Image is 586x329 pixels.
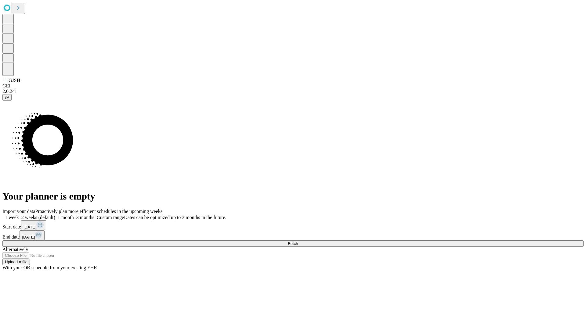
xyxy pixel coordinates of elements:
button: @ [2,94,12,101]
span: Dates can be optimized up to 3 months in the future. [124,215,226,220]
span: GJSH [9,78,20,83]
span: [DATE] [24,225,36,229]
span: Custom range [97,215,124,220]
span: Fetch [288,241,298,246]
span: @ [5,95,9,100]
h1: Your planner is empty [2,191,584,202]
div: Start date [2,220,584,230]
div: 2.0.241 [2,89,584,94]
span: 1 week [5,215,19,220]
span: 1 month [58,215,74,220]
span: 2 weeks (default) [21,215,55,220]
div: End date [2,230,584,240]
span: [DATE] [22,235,35,239]
span: 3 months [76,215,94,220]
button: Fetch [2,240,584,247]
span: With your OR schedule from your existing EHR [2,265,97,270]
span: Alternatively [2,247,28,252]
button: Upload a file [2,259,30,265]
button: [DATE] [21,220,46,230]
span: Import your data [2,209,35,214]
button: [DATE] [20,230,45,240]
span: Proactively plan more efficient schedules in the upcoming weeks. [35,209,164,214]
div: GEI [2,83,584,89]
